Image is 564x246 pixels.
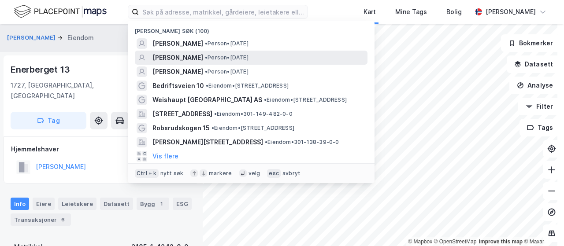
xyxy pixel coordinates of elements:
[205,68,249,75] span: Person • [DATE]
[11,198,29,210] div: Info
[205,40,208,47] span: •
[206,82,208,89] span: •
[209,170,232,177] div: markere
[33,198,55,210] div: Eiere
[214,110,217,117] span: •
[518,98,560,115] button: Filter
[264,96,347,103] span: Eiendom • [STREET_ADDRESS]
[519,119,560,136] button: Tags
[11,112,86,129] button: Tag
[152,137,263,147] span: [PERSON_NAME][STREET_ADDRESS]
[205,68,208,75] span: •
[59,215,67,224] div: 6
[173,198,192,210] div: ESG
[100,198,133,210] div: Datasett
[205,54,249,61] span: Person • [DATE]
[152,151,178,162] button: Vis flere
[11,144,192,154] div: Hjemmelshaver
[11,62,71,77] div: Enerberget 13
[267,169,281,178] div: esc
[364,7,376,17] div: Kart
[137,198,169,210] div: Bygg
[160,170,184,177] div: nytt søk
[152,109,212,119] span: [STREET_ADDRESS]
[249,170,260,177] div: velg
[58,198,96,210] div: Leietakere
[446,7,462,17] div: Bolig
[14,4,107,19] img: logo.f888ab2527a4732fd821a326f86c7f29.svg
[501,34,560,52] button: Bokmerker
[157,199,166,208] div: 1
[211,125,294,132] span: Eiendom • [STREET_ADDRESS]
[152,123,210,133] span: Robsrudskogen 15
[128,21,375,37] div: [PERSON_NAME] søk (100)
[152,38,203,49] span: [PERSON_NAME]
[479,239,523,245] a: Improve this map
[520,204,564,246] iframe: Chat Widget
[211,125,214,131] span: •
[11,213,71,226] div: Transaksjoner
[152,95,262,105] span: Weishaupt [GEOGRAPHIC_DATA] AS
[509,77,560,94] button: Analyse
[264,96,267,103] span: •
[434,239,477,245] a: OpenStreetMap
[67,33,94,43] div: Eiendom
[395,7,427,17] div: Mine Tags
[152,52,203,63] span: [PERSON_NAME]
[205,54,208,61] span: •
[520,204,564,246] div: Kontrollprogram for chat
[152,66,203,77] span: [PERSON_NAME]
[135,169,159,178] div: Ctrl + k
[265,139,267,145] span: •
[206,82,289,89] span: Eiendom • [STREET_ADDRESS]
[7,33,57,42] button: [PERSON_NAME]
[11,80,141,101] div: 1727, [GEOGRAPHIC_DATA], [GEOGRAPHIC_DATA]
[507,55,560,73] button: Datasett
[265,139,339,146] span: Eiendom • 301-138-39-0-0
[205,40,249,47] span: Person • [DATE]
[139,5,308,18] input: Søk på adresse, matrikkel, gårdeiere, leietakere eller personer
[486,7,536,17] div: [PERSON_NAME]
[408,239,432,245] a: Mapbox
[282,170,301,177] div: avbryt
[152,81,204,91] span: Bedriftsveien 10
[214,110,293,117] span: Eiendom • 301-149-482-0-0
